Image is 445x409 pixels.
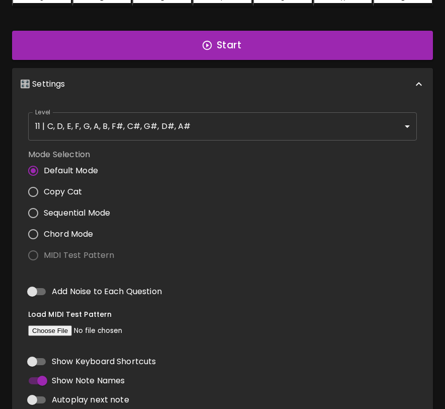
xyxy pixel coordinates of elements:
h6: Load MIDI Test Pattern [28,309,417,320]
span: Copy Cat [44,186,82,198]
span: MIDI Test Pattern [44,249,115,261]
span: Chord Mode [44,228,94,240]
button: Start [12,31,433,60]
label: Level [35,108,51,116]
p: 🎛️ Settings [20,78,65,90]
span: Show Note Names [52,375,125,387]
div: 11 | C, D, E, F, G, A, B, F#, C#, G#, D#, A# [28,112,417,141]
span: Add Noise to Each Question [52,286,162,298]
label: Mode Selection [28,149,123,160]
span: Autoplay next note [52,394,129,406]
span: Show Keyboard Shortcuts [52,356,156,368]
span: Default Mode [44,165,98,177]
div: 🎛️ Settings [12,68,433,100]
span: Sequential Mode [44,207,110,219]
